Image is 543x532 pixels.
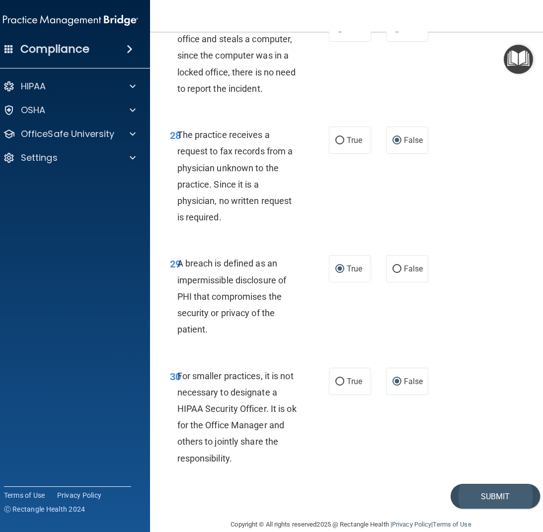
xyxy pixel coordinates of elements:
p: OfficeSafe University [21,128,115,140]
h4: Compliance [20,42,89,56]
span: True [347,264,362,273]
input: True [335,137,344,144]
input: False [392,137,401,144]
a: Privacy Policy [57,490,102,500]
span: Ⓒ Rectangle Health 2024 [4,504,85,514]
span: True [347,135,362,145]
span: A breach is defined as an impermissible disclosure of PHI that compromises the security or privac... [177,258,287,334]
span: The practice receives a request to fax records from a physician unknown to the practice. Since it... [177,130,293,222]
input: False [392,378,401,386]
input: True [335,266,344,273]
button: Open Resource Center [504,45,533,74]
span: If a person breaks into the office and steals a computer, since the computer was in a locked offi... [177,17,296,94]
span: False [404,264,423,273]
span: False [404,135,423,145]
span: True [347,377,362,386]
input: True [335,378,344,386]
span: 30 [170,371,181,383]
span: False [404,377,423,386]
a: Terms of Use [4,490,45,500]
a: Settings [3,152,136,164]
p: OSHA [21,104,46,116]
button: Submit [451,484,540,509]
span: 28 [170,130,181,141]
img: PMB logo [3,10,138,30]
iframe: Drift Widget Chat Controller [493,464,531,501]
a: Privacy Policy [392,521,431,528]
a: Terms of Use [433,521,471,528]
p: HIPAA [21,80,46,92]
p: Settings [21,152,58,164]
span: 29 [170,258,181,270]
a: OSHA [3,104,136,116]
a: HIPAA [3,80,136,92]
input: False [392,266,401,273]
span: For smaller practices, it is not necessary to designate a HIPAA Security Officer. It is ok for th... [177,371,297,464]
a: OfficeSafe University [3,128,136,140]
